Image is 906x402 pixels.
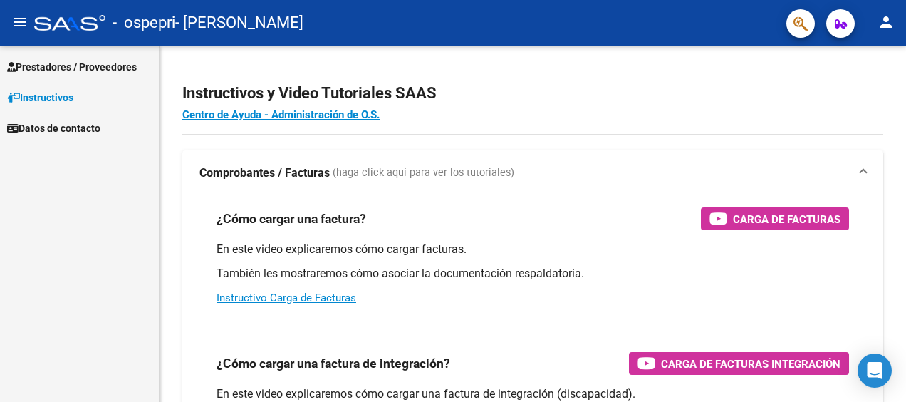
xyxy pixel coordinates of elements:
mat-icon: menu [11,14,28,31]
strong: Comprobantes / Facturas [199,165,330,181]
span: - ospepri [113,7,175,38]
p: En este video explicaremos cómo cargar facturas. [217,242,849,257]
a: Centro de Ayuda - Administración de O.S. [182,108,380,121]
span: Prestadores / Proveedores [7,59,137,75]
button: Carga de Facturas [701,207,849,230]
p: En este video explicaremos cómo cargar una factura de integración (discapacidad). [217,386,849,402]
h3: ¿Cómo cargar una factura de integración? [217,354,450,373]
div: Open Intercom Messenger [858,354,892,388]
button: Carga de Facturas Integración [629,352,849,375]
span: (haga click aquí para ver los tutoriales) [333,165,514,181]
h2: Instructivos y Video Tutoriales SAAS [182,80,883,107]
span: Carga de Facturas Integración [661,355,840,373]
span: - [PERSON_NAME] [175,7,303,38]
span: Datos de contacto [7,120,100,136]
mat-expansion-panel-header: Comprobantes / Facturas (haga click aquí para ver los tutoriales) [182,150,883,196]
h3: ¿Cómo cargar una factura? [217,209,366,229]
a: Instructivo Carga de Facturas [217,292,356,304]
span: Instructivos [7,90,73,105]
mat-icon: person [878,14,895,31]
span: Carga de Facturas [733,210,840,228]
p: También les mostraremos cómo asociar la documentación respaldatoria. [217,266,849,282]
